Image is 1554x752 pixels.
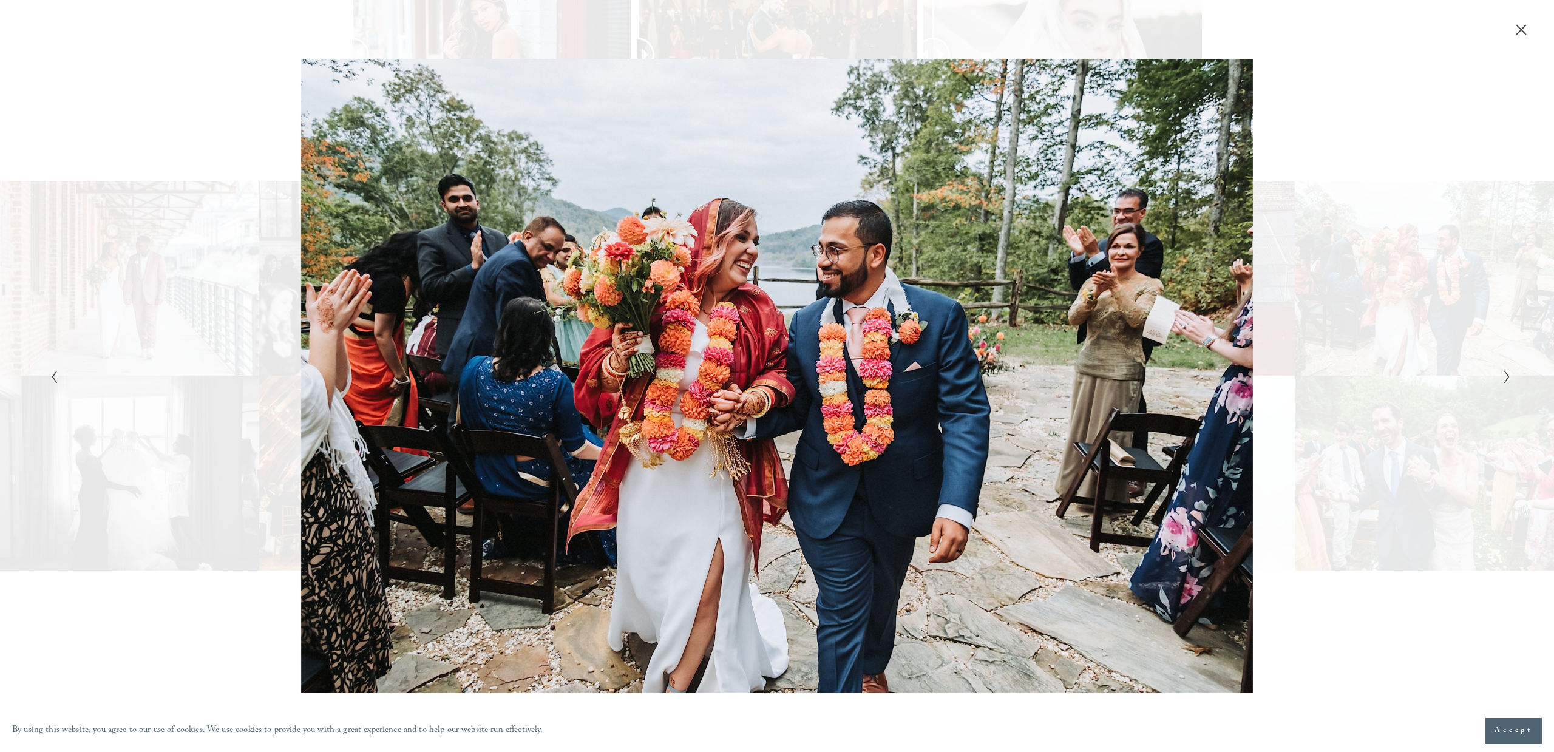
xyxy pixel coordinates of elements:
button: Accept [1485,718,1542,744]
button: Close [1512,23,1531,36]
p: By using this website, you agree to our use of cookies. We use cookies to provide you with a grea... [12,722,543,740]
button: Next Slide [1499,369,1507,384]
button: Previous Slide [47,369,55,384]
span: Accept [1495,725,1533,737]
